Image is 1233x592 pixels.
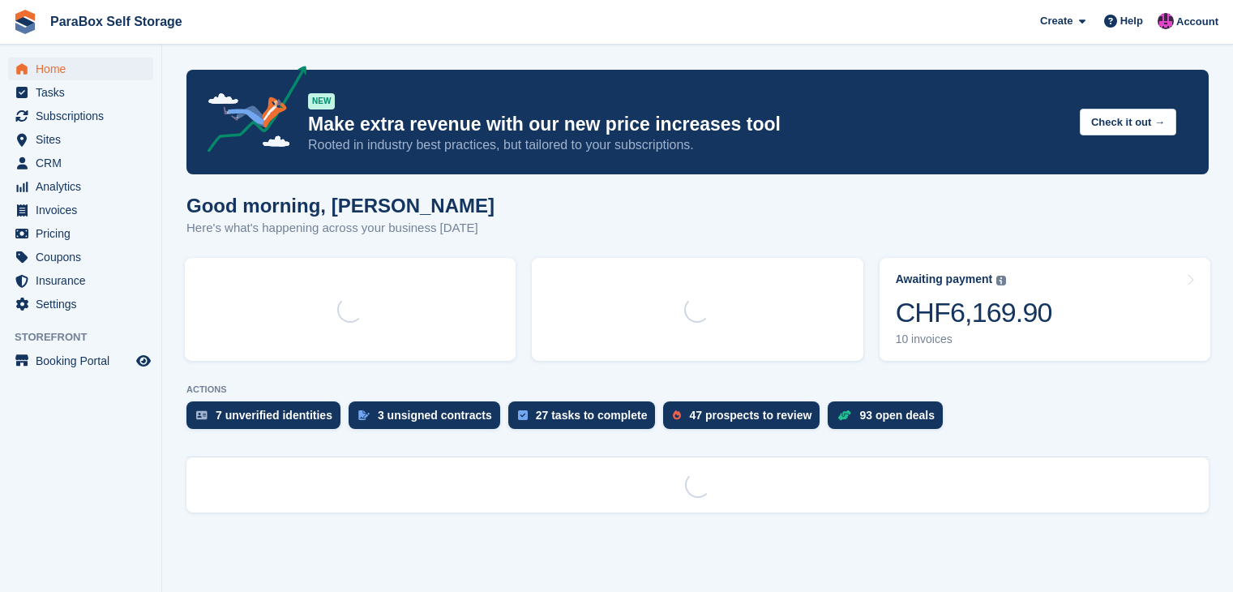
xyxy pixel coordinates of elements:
[536,409,648,422] div: 27 tasks to complete
[36,152,133,174] span: CRM
[1120,13,1143,29] span: Help
[36,128,133,151] span: Sites
[349,401,508,437] a: 3 unsigned contracts
[36,293,133,315] span: Settings
[13,10,37,34] img: stora-icon-8386f47178a22dfd0bd8f6a31ec36ba5ce8667c1dd55bd0f319d3a0aa187defe.svg
[689,409,811,422] div: 47 prospects to review
[663,401,828,437] a: 47 prospects to review
[1176,14,1218,30] span: Account
[673,410,681,420] img: prospect-51fa495bee0391a8d652442698ab0144808aea92771e9ea1ae160a38d050c398.svg
[194,66,307,158] img: price-adjustments-announcement-icon-8257ccfd72463d97f412b2fc003d46551f7dbcb40ab6d574587a9cd5c0d94...
[8,246,153,268] a: menu
[8,350,153,372] a: menu
[308,93,335,109] div: NEW
[36,58,133,80] span: Home
[8,105,153,127] a: menu
[996,276,1006,285] img: icon-info-grey-7440780725fd019a000dd9b08b2336e03edf1995a4989e88bcd33f0948082b44.svg
[15,329,161,345] span: Storefront
[859,409,935,422] div: 93 open deals
[36,175,133,198] span: Analytics
[1158,13,1174,29] img: Paul Wolfson
[837,410,851,421] img: deal-1b604bf984904fb50ccaf53a9ad4b4a5d6e5aea283cecdc64d6e3604feb123c2.svg
[36,105,133,127] span: Subscriptions
[44,8,189,35] a: ParaBox Self Storage
[36,222,133,245] span: Pricing
[186,384,1209,395] p: ACTIONS
[518,410,528,420] img: task-75834270c22a3079a89374b754ae025e5fb1db73e45f91037f5363f120a921f8.svg
[308,113,1067,136] p: Make extra revenue with our new price increases tool
[508,401,664,437] a: 27 tasks to complete
[896,332,1052,346] div: 10 invoices
[216,409,332,422] div: 7 unverified identities
[8,199,153,221] a: menu
[8,128,153,151] a: menu
[828,401,951,437] a: 93 open deals
[8,269,153,292] a: menu
[8,175,153,198] a: menu
[896,272,993,286] div: Awaiting payment
[8,222,153,245] a: menu
[36,199,133,221] span: Invoices
[8,58,153,80] a: menu
[1080,109,1176,135] button: Check it out →
[896,296,1052,329] div: CHF6,169.90
[8,152,153,174] a: menu
[186,219,494,238] p: Here's what's happening across your business [DATE]
[36,81,133,104] span: Tasks
[186,195,494,217] h1: Good morning, [PERSON_NAME]
[308,136,1067,154] p: Rooted in industry best practices, but tailored to your subscriptions.
[378,409,492,422] div: 3 unsigned contracts
[186,401,349,437] a: 7 unverified identities
[36,246,133,268] span: Coupons
[134,351,153,371] a: Preview store
[36,269,133,292] span: Insurance
[36,350,133,372] span: Booking Portal
[196,410,208,420] img: verify_identity-adf6edd0f0f0b5bbfe63781bf79b02c33cf7c696d77639b501bdc392416b5a36.svg
[8,81,153,104] a: menu
[880,258,1210,361] a: Awaiting payment CHF6,169.90 10 invoices
[1040,13,1072,29] span: Create
[358,410,370,420] img: contract_signature_icon-13c848040528278c33f63329250d36e43548de30e8caae1d1a13099fd9432cc5.svg
[8,293,153,315] a: menu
